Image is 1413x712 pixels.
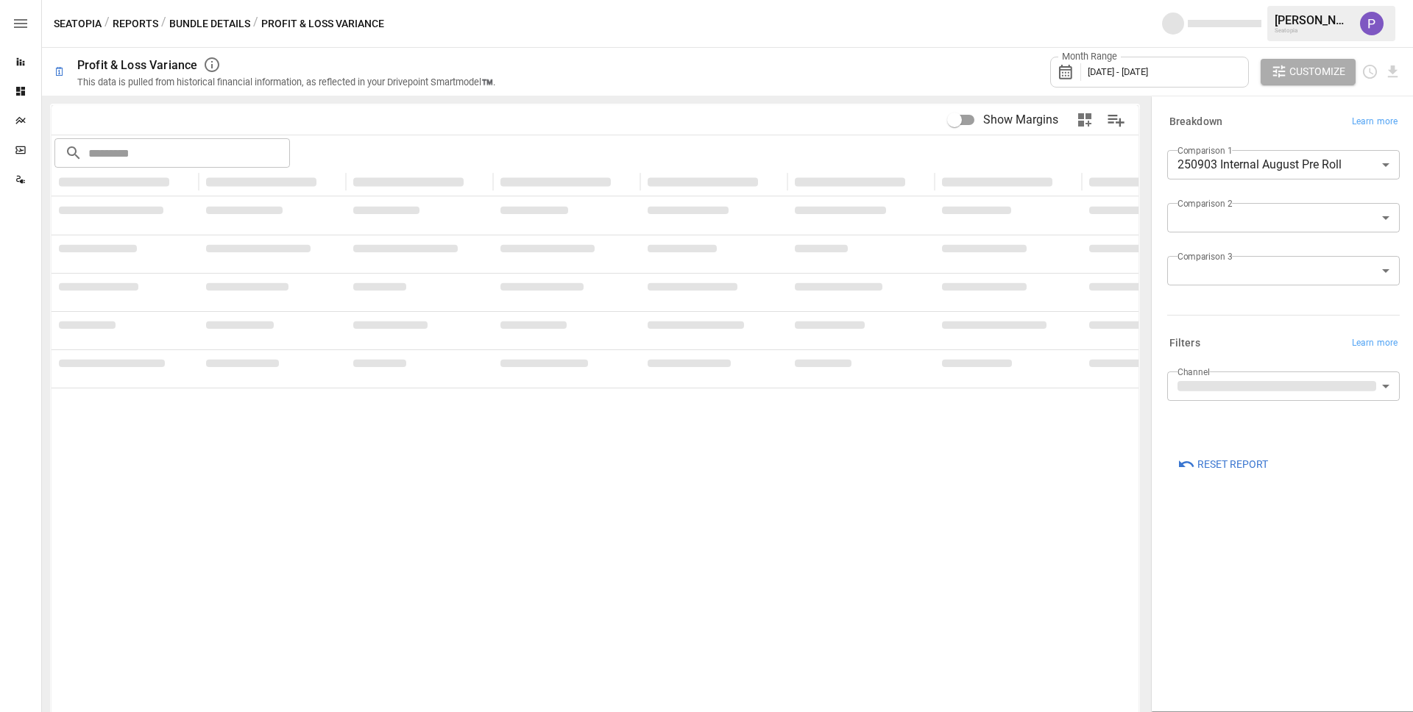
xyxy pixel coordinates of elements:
[77,76,495,88] div: This data is pulled from historical financial information, as reflected in your Drivepoint Smartm...
[54,15,102,33] button: Seatopia
[1177,197,1232,210] label: Comparison 2
[1361,63,1378,80] button: Schedule report
[161,15,166,33] div: /
[1058,50,1121,63] label: Month Range
[1099,104,1133,137] button: Manage Columns
[1352,336,1398,351] span: Learn more
[1352,115,1398,129] span: Learn more
[105,15,110,33] div: /
[1177,144,1232,157] label: Comparison 1
[1275,13,1351,27] div: [PERSON_NAME]
[1177,250,1232,263] label: Comparison 3
[983,111,1058,129] span: Show Margins
[169,15,250,33] button: Bundle Details
[907,171,927,192] button: Sort
[1261,59,1356,85] button: Customize
[759,171,780,192] button: Sort
[1360,12,1384,35] img: Prateek Batra
[612,171,633,192] button: Sort
[1351,3,1392,44] button: Prateek Batra
[1167,451,1278,477] button: Reset Report
[77,58,197,72] div: Profit & Loss Variance
[465,171,486,192] button: Sort
[1167,150,1400,179] div: 250903 Internal August Pre Roll
[1169,335,1200,352] h6: Filters
[1177,366,1210,378] label: Channel
[1384,63,1401,80] button: Download report
[318,171,339,192] button: Sort
[1289,63,1345,81] span: Customize
[1054,171,1074,192] button: Sort
[54,65,65,79] div: 🗓
[1169,114,1222,130] h6: Breakdown
[113,15,158,33] button: Reports
[1197,455,1268,474] span: Reset Report
[1275,27,1351,34] div: Seatopia
[1088,66,1148,77] span: [DATE] - [DATE]
[253,15,258,33] div: /
[171,171,191,192] button: Sort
